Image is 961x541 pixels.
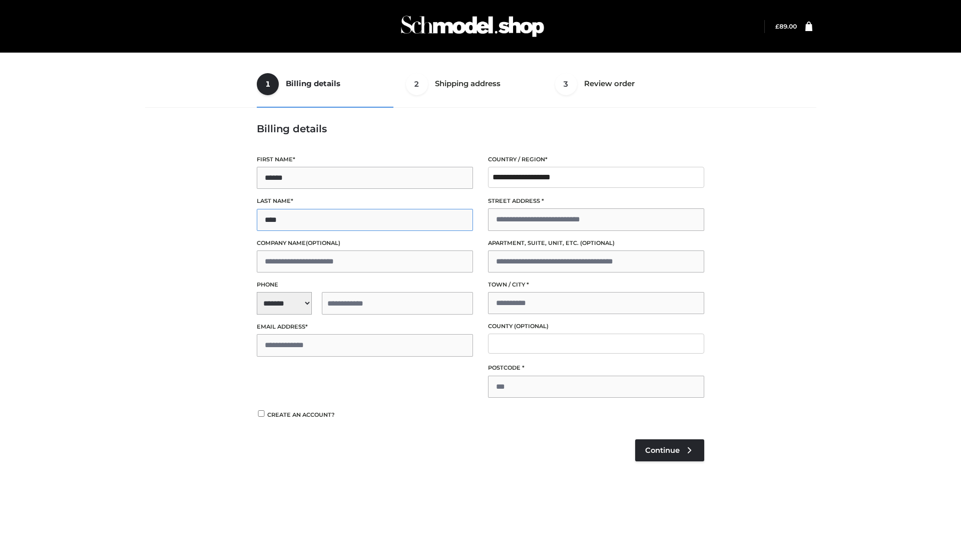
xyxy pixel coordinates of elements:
span: (optional) [306,239,340,246]
label: Postcode [488,363,704,373]
span: £ [775,23,779,30]
label: Email address [257,322,473,332]
span: Create an account? [267,411,335,418]
label: Apartment, suite, unit, etc. [488,238,704,248]
span: (optional) [514,323,549,330]
a: Continue [635,439,704,461]
label: Last name [257,196,473,206]
label: First name [257,155,473,164]
label: Country / Region [488,155,704,164]
span: Continue [645,446,680,455]
h3: Billing details [257,123,704,135]
label: Town / City [488,280,704,290]
a: £89.00 [775,23,797,30]
label: County [488,322,704,331]
span: (optional) [580,239,615,246]
input: Create an account? [257,410,266,417]
label: Street address [488,196,704,206]
img: Schmodel Admin 964 [397,7,548,46]
label: Company name [257,238,473,248]
label: Phone [257,280,473,290]
bdi: 89.00 [775,23,797,30]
